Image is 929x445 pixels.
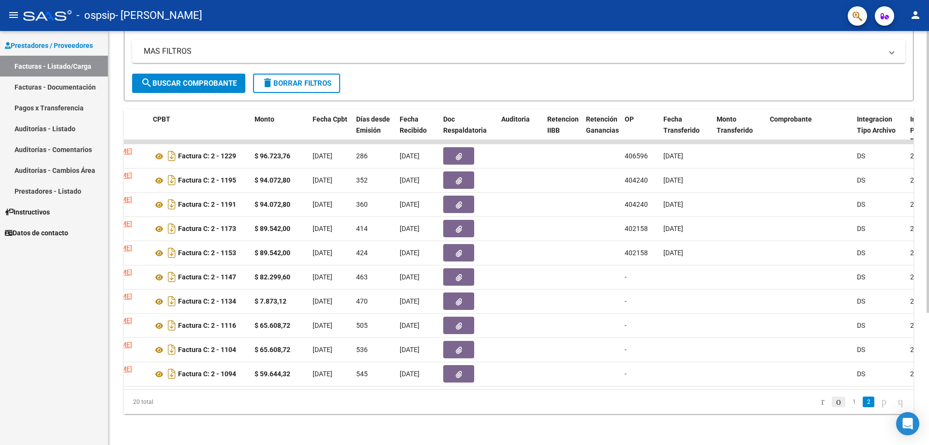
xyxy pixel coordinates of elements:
[313,152,332,160] span: [DATE]
[313,297,332,305] span: [DATE]
[400,273,420,281] span: [DATE]
[5,228,68,238] span: Datos de contacto
[313,115,347,123] span: Fecha Cpbt
[352,109,396,152] datatable-header-cell: Días desde Emisión
[863,397,874,407] a: 2
[165,293,178,309] i: Descargar documento
[255,115,274,123] span: Monto
[313,176,332,184] span: [DATE]
[153,115,170,123] span: CPBT
[262,79,331,88] span: Borrar Filtros
[255,152,290,160] strong: $ 96.723,76
[847,394,861,410] li: page 1
[443,115,487,134] span: Doc Respaldatoria
[262,77,273,89] mat-icon: delete
[625,297,627,305] span: -
[313,370,332,378] span: [DATE]
[713,109,766,152] datatable-header-cell: Monto Transferido
[396,109,439,152] datatable-header-cell: Fecha Recibido
[309,109,352,152] datatable-header-cell: Fecha Cpbt
[255,346,290,353] strong: $ 65.608,72
[8,9,19,21] mat-icon: menu
[253,74,340,93] button: Borrar Filtros
[178,322,236,330] strong: Factura C: 2 - 1116
[861,394,876,410] li: page 2
[165,269,178,285] i: Descargar documento
[832,397,845,407] a: go to previous page
[625,273,627,281] span: -
[766,109,853,152] datatable-header-cell: Comprobante
[76,5,115,26] span: - ospsip
[625,225,648,232] span: 402158
[877,397,891,407] a: go to next page
[501,115,530,123] span: Auditoria
[5,40,93,51] span: Prestadores / Proveedores
[165,197,178,212] i: Descargar documento
[439,109,497,152] datatable-header-cell: Doc Respaldatoria
[5,207,50,217] span: Instructivos
[165,172,178,188] i: Descargar documento
[625,200,648,208] span: 404240
[178,201,236,209] strong: Factura C: 2 - 1191
[165,366,178,382] i: Descargar documento
[770,115,812,123] span: Comprobante
[857,249,865,257] span: DS
[663,225,683,232] span: [DATE]
[857,370,865,378] span: DS
[132,40,905,63] mat-expansion-panel-header: MAS FILTROS
[356,200,368,208] span: 360
[848,397,860,407] a: 1
[165,148,178,164] i: Descargar documento
[255,249,290,257] strong: $ 89.542,00
[356,152,368,160] span: 286
[178,225,236,233] strong: Factura C: 2 - 1173
[178,298,236,306] strong: Factura C: 2 - 1134
[400,225,420,232] span: [DATE]
[663,249,683,257] span: [DATE]
[625,346,627,353] span: -
[313,322,332,329] span: [DATE]
[255,297,286,305] strong: $ 7.873,12
[817,397,829,407] a: go to first page
[178,370,236,378] strong: Factura C: 2 - 1094
[586,115,619,134] span: Retención Ganancias
[255,273,290,281] strong: $ 82.299,60
[313,249,332,257] span: [DATE]
[894,397,907,407] a: go to last page
[356,249,368,257] span: 424
[857,273,865,281] span: DS
[178,177,236,184] strong: Factura C: 2 - 1195
[547,115,579,134] span: Retencion IIBB
[543,109,582,152] datatable-header-cell: Retencion IIBB
[178,153,236,160] strong: Factura C: 2 - 1229
[115,5,202,26] span: - [PERSON_NAME]
[400,297,420,305] span: [DATE]
[621,109,659,152] datatable-header-cell: OP
[400,346,420,353] span: [DATE]
[313,200,332,208] span: [DATE]
[313,346,332,353] span: [DATE]
[857,346,865,353] span: DS
[625,249,648,257] span: 402158
[857,322,865,329] span: DS
[400,115,427,134] span: Fecha Recibido
[356,225,368,232] span: 414
[313,273,332,281] span: [DATE]
[255,370,290,378] strong: $ 59.644,32
[625,176,648,184] span: 404240
[663,115,700,134] span: Fecha Transferido
[497,109,543,152] datatable-header-cell: Auditoria
[165,245,178,261] i: Descargar documento
[857,200,865,208] span: DS
[313,225,332,232] span: [DATE]
[857,225,865,232] span: DS
[356,273,368,281] span: 463
[625,370,627,378] span: -
[255,322,290,329] strong: $ 65.608,72
[255,225,290,232] strong: $ 89.542,00
[178,274,236,281] strong: Factura C: 2 - 1147
[132,74,245,93] button: Buscar Comprobante
[910,9,921,21] mat-icon: person
[625,115,634,123] span: OP
[178,346,236,354] strong: Factura C: 2 - 1104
